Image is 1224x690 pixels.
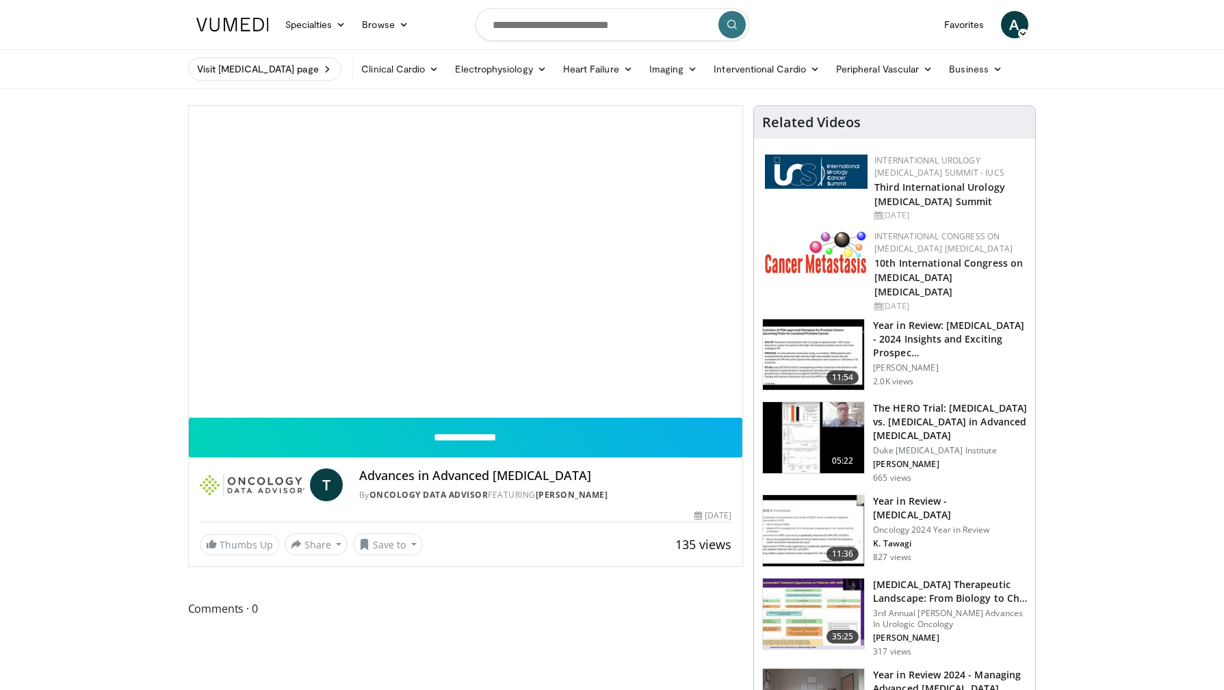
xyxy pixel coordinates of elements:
span: 05:22 [826,454,859,468]
h3: The HERO Trial: [MEDICAL_DATA] vs. [MEDICAL_DATA] in Advanced [MEDICAL_DATA] [873,401,1027,442]
a: Interventional Cardio [705,55,828,83]
p: Duke [MEDICAL_DATA] Institute [873,445,1027,456]
span: 11:36 [826,547,859,561]
img: 06735676-d8e2-4e94-8a59-0f7f5c67a519.150x105_q85_crop-smart_upscale.jpg [763,579,864,650]
a: Thumbs Up [200,534,279,555]
a: 11:36 Year in Review - [MEDICAL_DATA] Oncology 2024 Year in Review K. Tawagi 827 views [762,494,1027,567]
a: 10th International Congress on [MEDICAL_DATA] [MEDICAL_DATA] [874,256,1023,298]
div: [DATE] [874,300,1024,313]
a: T [310,468,343,501]
img: 6ff8bc22-9509-4454-a4f8-ac79dd3b8976.png.150x105_q85_autocrop_double_scale_upscale_version-0.2.png [765,230,868,274]
a: 35:25 [MEDICAL_DATA] Therapeutic Landscape: From Biology to Ch… 3rd Annual [PERSON_NAME] Advances... [762,578,1027,657]
h3: [MEDICAL_DATA] Therapeutic Landscape: From Biology to Ch… [873,578,1027,605]
span: 135 views [675,536,731,553]
input: Search topics, interventions [476,8,749,41]
a: Clinical Cardio [353,55,447,83]
a: 11:54 Year in Review: [MEDICAL_DATA] - 2024 Insights and Exciting Prospec… [PERSON_NAME] 2.0K views [762,319,1027,391]
a: A [1001,11,1028,38]
a: Heart Failure [555,55,641,83]
p: 665 views [873,473,911,483]
a: Visit [MEDICAL_DATA] page [188,57,342,81]
p: K. Tawagi [873,538,1027,549]
p: 3rd Annual [PERSON_NAME] Advances In Urologic Oncology [873,608,1027,630]
img: 7b039f69-709e-453b-99be-03a5bd12f97d.150x105_q85_crop-smart_upscale.jpg [763,402,864,473]
p: 317 views [873,646,911,657]
h3: Year in Review: [MEDICAL_DATA] - 2024 Insights and Exciting Prospec… [873,319,1027,360]
a: Specialties [277,11,354,38]
p: 827 views [873,552,911,563]
p: [PERSON_NAME] [873,633,1027,643]
img: 57508ba9-ba58-4a02-afac-a3f3814e9278.150x105_q85_crop-smart_upscale.jpg [763,319,864,390]
p: [PERSON_NAME] [873,459,1027,470]
button: Share [285,533,348,555]
p: Oncology 2024 Year in Review [873,525,1027,535]
a: Peripheral Vascular [828,55,941,83]
div: [DATE] [874,209,1024,222]
p: [PERSON_NAME] [873,362,1027,373]
a: International Urology [MEDICAL_DATA] Summit - IUCS [874,155,1004,178]
img: Oncology Data Advisor [200,468,304,501]
a: Third International Urology [MEDICAL_DATA] Summit [874,181,1005,208]
a: Oncology Data Advisor [369,489,489,501]
video-js: Video Player [189,106,743,418]
a: Business [941,55,1011,83]
a: Browse [354,11,417,38]
p: 2.0K views [873,376,913,387]
span: 35:25 [826,630,859,643]
a: 05:22 The HERO Trial: [MEDICAL_DATA] vs. [MEDICAL_DATA] in Advanced [MEDICAL_DATA] Duke [MEDICAL_... [762,401,1027,483]
a: International Congress on [MEDICAL_DATA] [MEDICAL_DATA] [874,230,1013,254]
h4: Related Videos [762,114,861,131]
h4: Advances in Advanced [MEDICAL_DATA] [359,468,731,483]
img: VuMedi Logo [196,18,269,31]
img: fb327cc7-4350-4fc4-9383-2f97489e1634.150x105_q85_crop-smart_upscale.jpg [763,495,864,566]
span: Comments 0 [188,600,744,618]
h3: Year in Review - [MEDICAL_DATA] [873,494,1027,522]
a: Imaging [641,55,706,83]
span: 11:54 [826,371,859,384]
div: [DATE] [694,509,731,522]
button: Save to [353,533,423,555]
a: [PERSON_NAME] [536,489,608,501]
a: Favorites [936,11,993,38]
a: Electrophysiology [447,55,554,83]
img: 62fb9566-9173-4071-bcb6-e47c745411c0.png.150x105_q85_autocrop_double_scale_upscale_version-0.2.png [765,155,868,189]
div: By FEATURING [359,489,731,501]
